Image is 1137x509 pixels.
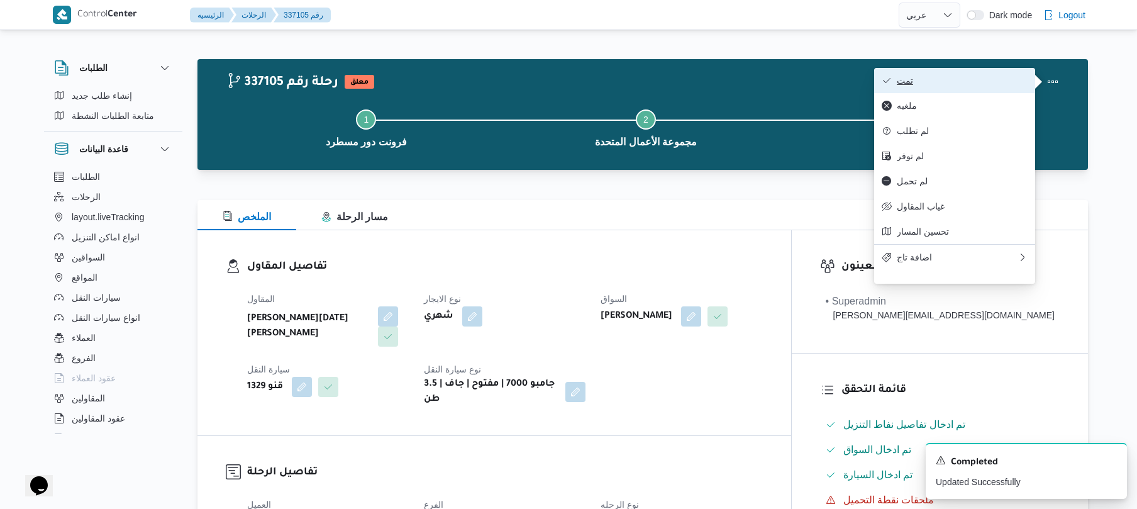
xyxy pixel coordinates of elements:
[843,467,913,483] span: تم ادخال السيارة
[821,440,1060,460] button: تم ادخال السواق
[424,294,461,304] span: نوع الايجار
[231,8,276,23] button: الرحلات
[424,377,557,407] b: جامبو 7000 | مفتوح | جاف | 3.5 طن
[49,328,177,348] button: العملاء
[49,207,177,227] button: layout.liveTracking
[785,94,1065,160] button: فرونت دور مسطرد
[841,382,1060,399] h3: قائمة التحقق
[897,151,1028,161] span: لم توفر
[49,247,177,267] button: السواقين
[72,250,105,265] span: السواقين
[826,309,1055,322] div: [PERSON_NAME][EMAIL_ADDRESS][DOMAIN_NAME]
[49,368,177,388] button: عقود العملاء
[49,187,177,207] button: الرحلات
[49,86,177,106] button: إنشاء طلب جديد
[936,454,1117,471] div: Notification
[321,211,388,222] span: مسار الرحلة
[821,415,1060,435] button: تم ادخال تفاصيل نفاط التنزيل
[874,68,1035,93] button: تمت
[826,294,1055,309] div: • Superadmin
[49,106,177,126] button: متابعة الطلبات النشطة
[326,135,407,150] span: فرونت دور مسطرد
[72,330,96,345] span: العملاء
[874,194,1035,219] button: غياب المقاول
[874,118,1035,143] button: لم تطلب
[72,431,124,446] span: اجهزة التليفون
[843,495,935,505] span: ملحقات نقطة التحميل
[44,167,182,439] div: قاعدة البيانات
[72,290,121,305] span: سيارات النقل
[874,169,1035,194] button: لم تحمل
[843,493,935,508] span: ملحقات نقطة التحميل
[13,459,53,496] iframe: chat widget
[984,10,1032,20] span: Dark mode
[821,465,1060,485] button: تم ادخال السيارة
[49,348,177,368] button: الفروع
[49,428,177,449] button: اجهزة التليفون
[897,76,1028,86] span: تمت
[247,464,763,481] h3: تفاصيل الرحلة
[72,371,116,386] span: عقود العملاء
[951,456,998,471] span: Completed
[79,60,108,76] h3: الطلبات
[72,108,154,123] span: متابعة الطلبات النشطة
[54,142,172,157] button: قاعدة البيانات
[72,230,140,245] span: انواع اماكن التنزيل
[247,259,763,276] h3: تفاصيل المقاول
[424,309,453,324] b: شهري
[223,211,271,222] span: الملخص
[595,135,697,150] span: مجموعة الأعمال المتحدة
[72,189,101,204] span: الرحلات
[643,115,648,125] span: 2
[345,75,374,89] span: معلق
[936,476,1117,489] p: Updated Successfully
[49,167,177,187] button: الطلبات
[190,8,234,23] button: الرئيسيه
[874,93,1035,118] button: ملغيه
[247,311,369,342] b: [PERSON_NAME][DATE] [PERSON_NAME]
[874,219,1035,244] button: تحسين المسار
[49,388,177,408] button: المقاولين
[49,267,177,288] button: المواقع
[1040,69,1065,94] button: Actions
[843,469,913,480] span: تم ادخال السيارة
[49,308,177,328] button: انواع سيارات النقل
[44,86,182,131] div: الطلبات
[897,126,1028,136] span: لم تطلب
[874,244,1035,270] button: اضافة تاج
[247,294,275,304] span: المقاول
[274,8,331,23] button: 337105 رقم
[53,6,71,24] img: X8yXhbKr1z7QwAAAABJRU5ErkJggg==
[226,94,506,160] button: فرونت دور مسطرد
[826,294,1055,322] span: • Superadmin mohamed.nabil@illa.com.eg
[506,94,786,160] button: مجموعة الأعمال المتحدة
[72,391,105,406] span: المقاولين
[79,142,128,157] h3: قاعدة البيانات
[843,417,966,432] span: تم ادخال تفاصيل نفاط التنزيل
[49,227,177,247] button: انواع اماكن التنزيل
[897,201,1028,211] span: غياب المقاول
[350,79,369,86] b: معلق
[72,270,97,285] span: المواقع
[54,60,172,76] button: الطلبات
[108,10,137,20] b: Center
[1058,8,1085,23] span: Logout
[247,379,283,394] b: قنو 1329
[72,210,144,225] span: layout.liveTracking
[49,408,177,428] button: عقود المقاولين
[247,364,290,374] span: سيارة النقل
[897,101,1028,111] span: ملغيه
[841,259,1060,276] h3: المعينون
[843,419,966,430] span: تم ادخال تفاصيل نفاط التنزيل
[601,309,672,324] b: [PERSON_NAME]
[843,444,912,455] span: تم ادخال السواق
[843,442,912,457] span: تم ادخال السواق
[897,252,1018,262] span: اضافة تاج
[72,310,140,325] span: انواع سيارات النقل
[363,115,369,125] span: 1
[897,176,1028,186] span: لم تحمل
[874,143,1035,169] button: لم توفر
[226,75,338,91] h2: 337105 رحلة رقم
[424,364,481,374] span: نوع سيارة النقل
